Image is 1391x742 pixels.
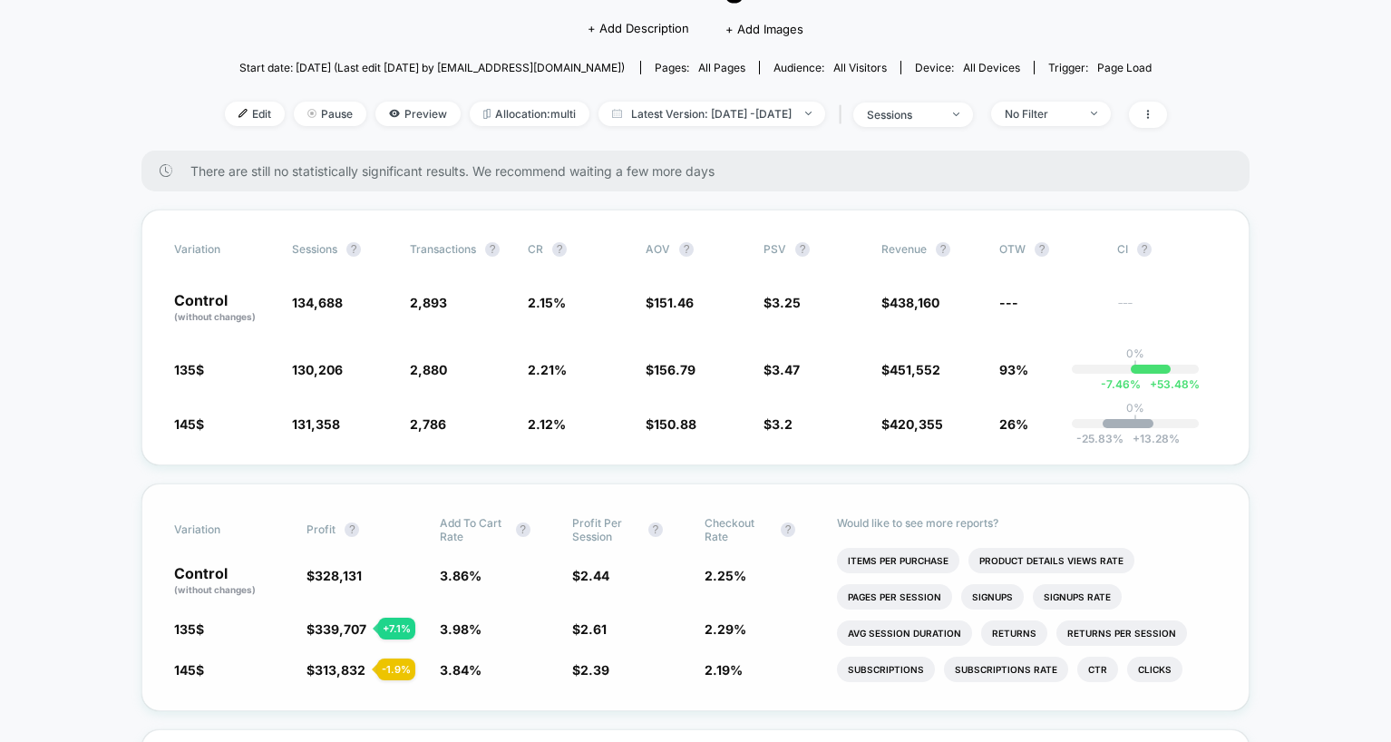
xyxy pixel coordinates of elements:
[648,522,663,537] button: ?
[174,566,288,597] p: Control
[764,416,793,432] span: $
[654,362,695,377] span: 156.79
[953,112,959,116] img: end
[528,295,566,310] span: 2.15 %
[306,662,365,678] span: $
[881,362,940,377] span: $
[306,522,336,536] span: Profit
[377,659,415,680] div: - 1.9 %
[837,620,972,646] li: Avg Session Duration
[572,662,609,678] span: $
[764,295,801,310] span: $
[772,416,793,432] span: 3.2
[174,362,204,377] span: 135$
[410,362,447,377] span: 2,880
[705,516,772,543] span: Checkout Rate
[881,416,943,432] span: $
[890,295,939,310] span: 438,160
[572,516,639,543] span: Profit Per Session
[528,416,566,432] span: 2.12 %
[572,568,609,583] span: $
[764,362,800,377] span: $
[646,295,694,310] span: $
[1133,432,1140,445] span: +
[580,568,609,583] span: 2.44
[1126,401,1144,415] p: 0%
[944,657,1068,682] li: Subscriptions Rate
[1123,432,1180,445] span: 13.28 %
[306,621,366,637] span: $
[867,108,939,122] div: sessions
[1117,242,1217,257] span: CI
[679,242,694,257] button: ?
[516,522,530,537] button: ?
[440,568,481,583] span: 3.86 %
[1077,657,1118,682] li: Ctr
[292,416,340,432] span: 131,358
[773,61,887,74] div: Audience:
[440,621,481,637] span: 3.98 %
[1137,242,1152,257] button: ?
[646,416,696,432] span: $
[772,295,801,310] span: 3.25
[485,242,500,257] button: ?
[483,109,491,119] img: rebalance
[881,242,927,256] span: Revenue
[881,295,939,310] span: $
[174,416,204,432] span: 145$
[999,362,1028,377] span: 93%
[1150,377,1157,391] span: +
[999,416,1028,432] span: 26%
[837,657,935,682] li: Subscriptions
[698,61,745,74] span: all pages
[981,620,1047,646] li: Returns
[646,362,695,377] span: $
[174,242,274,257] span: Variation
[961,584,1024,610] li: Signups
[705,621,746,637] span: 2.29 %
[580,662,609,678] span: 2.39
[375,102,461,126] span: Preview
[999,242,1099,257] span: OTW
[572,621,607,637] span: $
[174,516,274,543] span: Variation
[1048,61,1152,74] div: Trigger:
[936,242,950,257] button: ?
[1056,620,1187,646] li: Returns Per Session
[1141,377,1200,391] span: 53.48 %
[410,416,446,432] span: 2,786
[190,163,1213,179] span: There are still no statistically significant results. We recommend waiting a few more days
[294,102,366,126] span: Pause
[239,61,625,74] span: Start date: [DATE] (Last edit [DATE] by [EMAIL_ADDRESS][DOMAIN_NAME])
[612,109,622,118] img: calendar
[174,584,256,595] span: (without changes)
[345,522,359,537] button: ?
[410,242,476,256] span: Transactions
[1133,360,1137,374] p: |
[598,102,825,126] span: Latest Version: [DATE] - [DATE]
[315,621,366,637] span: 339,707
[764,242,786,256] span: PSV
[410,295,447,310] span: 2,893
[292,295,343,310] span: 134,688
[174,293,274,324] p: Control
[552,242,567,257] button: ?
[781,522,795,537] button: ?
[646,242,670,256] span: AOV
[315,568,362,583] span: 328,131
[655,61,745,74] div: Pages:
[1091,112,1097,115] img: end
[440,662,481,678] span: 3.84 %
[1035,242,1049,257] button: ?
[588,20,689,38] span: + Add Description
[900,61,1034,74] span: Device:
[440,516,507,543] span: Add To Cart Rate
[833,61,887,74] span: All Visitors
[378,618,415,639] div: + 7.1 %
[346,242,361,257] button: ?
[174,621,204,637] span: 135$
[1133,415,1137,428] p: |
[225,102,285,126] span: Edit
[890,362,940,377] span: 451,552
[580,621,607,637] span: 2.61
